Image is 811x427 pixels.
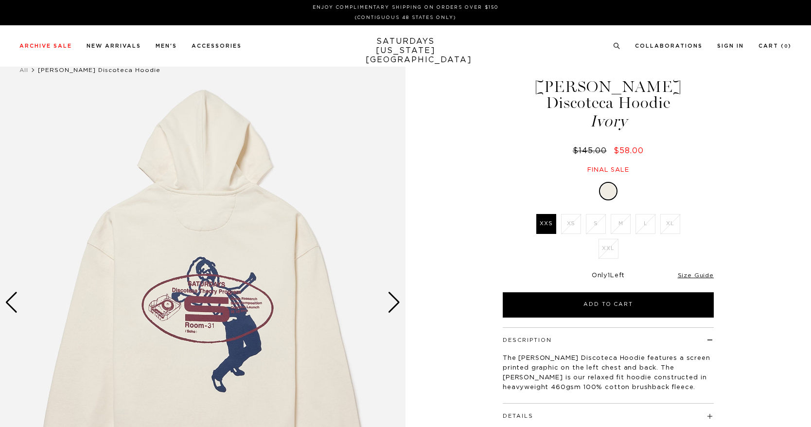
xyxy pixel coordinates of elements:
p: Enjoy Complimentary Shipping on Orders Over $150 [23,4,788,11]
a: Men's [156,43,177,49]
a: Collaborations [635,43,703,49]
a: SATURDAYS[US_STATE][GEOGRAPHIC_DATA] [366,37,446,65]
span: [PERSON_NAME] Discoteca Hoodie [38,67,160,73]
label: XXS [536,214,556,234]
div: Previous slide [5,292,18,313]
del: $145.00 [573,147,611,155]
small: 0 [784,44,788,49]
a: Cart (0) [758,43,792,49]
span: 1 [608,272,610,279]
a: New Arrivals [87,43,141,49]
button: Description [503,338,552,343]
a: Sign In [717,43,744,49]
a: All [19,67,28,73]
div: Only Left [503,272,714,280]
div: Next slide [388,292,401,313]
span: Ivory [501,113,715,129]
p: (Contiguous 48 States Only) [23,14,788,21]
p: The [PERSON_NAME] Discoteca Hoodie features a screen printed graphic on the left chest and back. ... [503,354,714,392]
div: Final sale [501,166,715,174]
button: Details [503,413,533,419]
span: $58.00 [614,147,644,155]
a: Accessories [192,43,242,49]
h1: [PERSON_NAME] Discoteca Hoodie [501,79,715,129]
a: Size Guide [678,272,714,278]
a: Archive Sale [19,43,72,49]
button: Add to Cart [503,292,714,318]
